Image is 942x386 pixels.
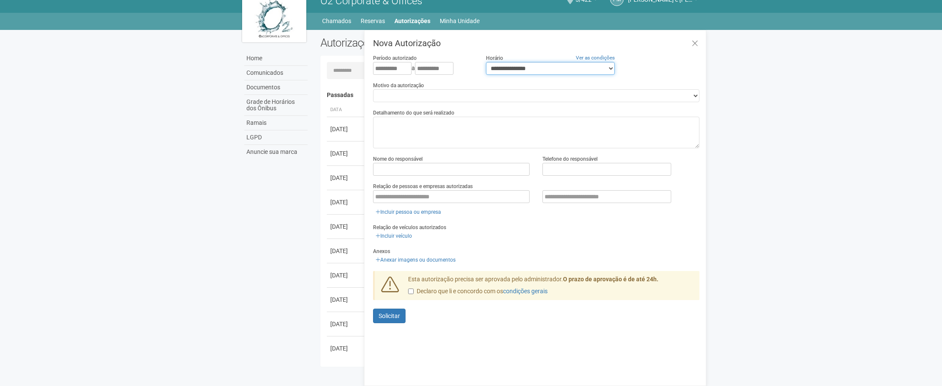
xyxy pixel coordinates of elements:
[440,15,480,27] a: Minha Unidade
[244,66,308,80] a: Comunicados
[244,145,308,159] a: Anuncie sua marca
[330,174,362,182] div: [DATE]
[373,39,699,47] h3: Nova Autorização
[244,51,308,66] a: Home
[330,198,362,206] div: [DATE]
[330,320,362,328] div: [DATE]
[408,287,548,296] label: Declaro que li e concordo com os
[330,344,362,353] div: [DATE]
[373,255,458,265] a: Anexar imagens ou documentos
[330,222,362,231] div: [DATE]
[373,183,473,190] label: Relação de pessoas e empresas autorizadas
[373,62,473,75] div: a
[330,247,362,255] div: [DATE]
[320,36,504,49] h2: Autorizações
[244,116,308,130] a: Ramais
[244,80,308,95] a: Documentos
[542,155,598,163] label: Telefone do responsável
[330,271,362,280] div: [DATE]
[373,82,424,89] label: Motivo da autorização
[576,55,615,61] a: Ver as condições
[563,276,658,283] strong: O prazo de aprovação é de até 24h.
[244,95,308,116] a: Grade de Horários dos Ônibus
[373,309,406,323] button: Solicitar
[486,54,503,62] label: Horário
[373,54,417,62] label: Período autorizado
[244,130,308,145] a: LGPD
[327,103,365,117] th: Data
[394,15,430,27] a: Autorizações
[330,295,362,304] div: [DATE]
[373,224,446,231] label: Relação de veículos autorizados
[373,109,454,117] label: Detalhamento do que será realizado
[373,207,444,217] a: Incluir pessoa ou empresa
[327,92,693,98] h4: Passadas
[373,231,415,241] a: Incluir veículo
[402,275,699,300] div: Esta autorização precisa ser aprovada pelo administrador.
[408,289,414,294] input: Declaro que li e concordo com oscondições gerais
[322,15,351,27] a: Chamados
[379,312,400,319] span: Solicitar
[330,125,362,133] div: [DATE]
[373,248,390,255] label: Anexos
[330,149,362,158] div: [DATE]
[373,155,423,163] label: Nome do responsável
[503,288,548,295] a: condições gerais
[361,15,385,27] a: Reservas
